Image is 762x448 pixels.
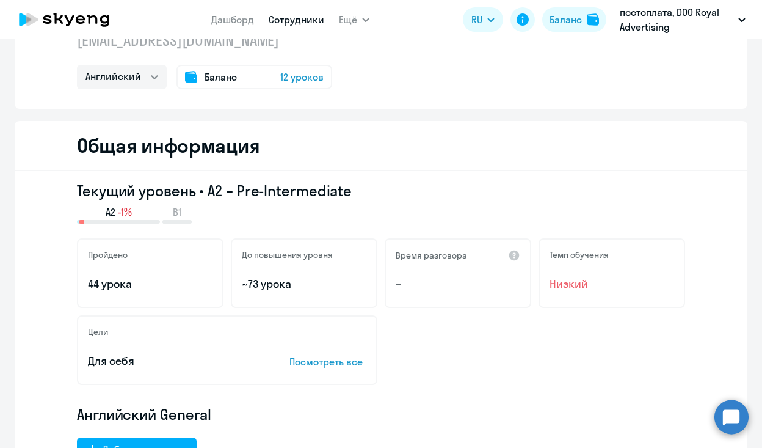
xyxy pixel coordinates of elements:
[471,12,482,27] span: RU
[269,13,324,26] a: Сотрудники
[77,31,332,50] p: [EMAIL_ADDRESS][DOMAIN_NAME]
[550,12,582,27] div: Баланс
[118,205,132,219] span: -1%
[77,181,685,200] h3: Текущий уровень • A2 – Pre-Intermediate
[289,354,366,369] p: Посмотреть все
[280,70,324,84] span: 12 уроков
[550,249,609,260] h5: Темп обучения
[205,70,237,84] span: Баланс
[242,249,333,260] h5: До повышения уровня
[88,276,212,292] p: 44 урока
[88,249,128,260] h5: Пройдено
[173,205,181,219] span: B1
[77,405,211,424] span: Английский General
[339,12,357,27] span: Ещё
[614,5,752,34] button: постоплата, DOO Royal Advertising
[550,276,674,292] span: Низкий
[242,276,366,292] p: ~73 урока
[339,7,369,32] button: Ещё
[587,13,599,26] img: balance
[396,276,520,292] p: –
[77,133,259,158] h2: Общая информация
[542,7,606,32] button: Балансbalance
[88,326,108,337] h5: Цели
[211,13,254,26] a: Дашборд
[106,205,115,219] span: A2
[396,250,467,261] h5: Время разговора
[463,7,503,32] button: RU
[88,353,252,369] p: Для себя
[620,5,733,34] p: постоплата, DOO Royal Advertising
